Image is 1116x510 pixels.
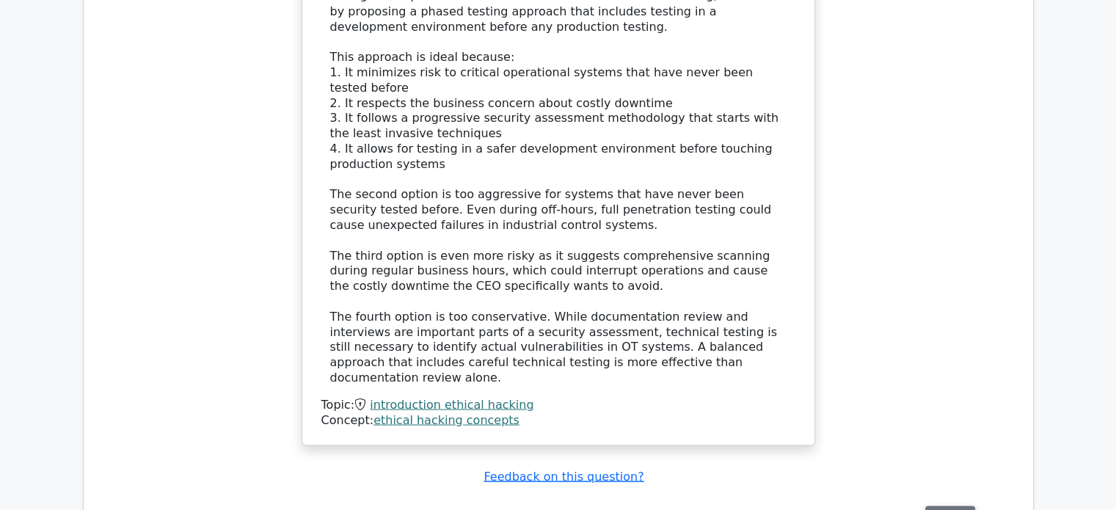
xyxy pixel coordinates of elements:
[370,397,533,411] a: introduction ethical hacking
[373,412,519,426] a: ethical hacking concepts
[321,412,795,428] div: Concept:
[484,469,643,483] a: Feedback on this question?
[321,397,795,412] div: Topic:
